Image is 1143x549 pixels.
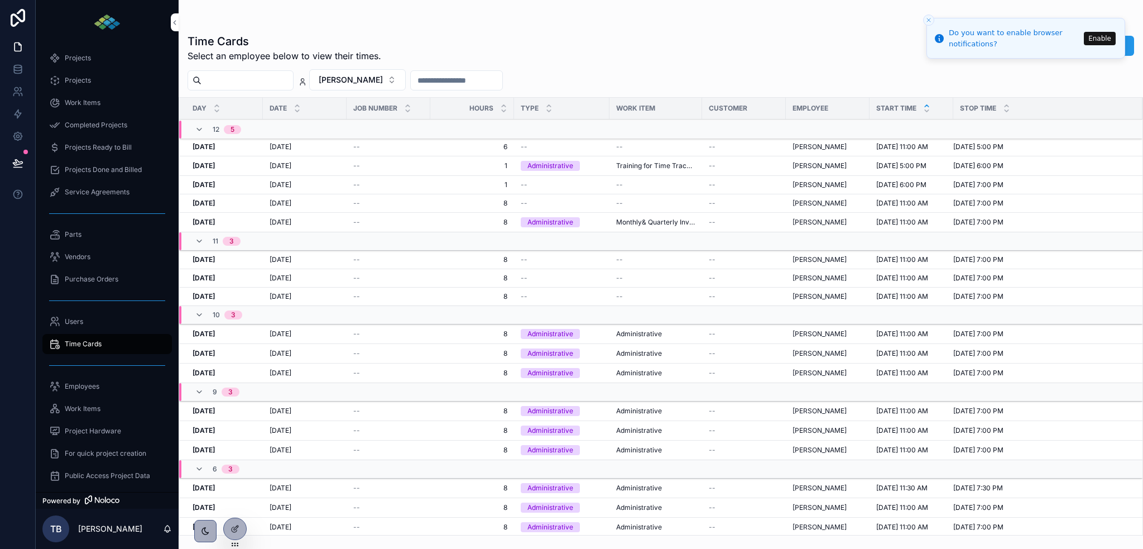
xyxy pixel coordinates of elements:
a: [DATE] 11:00 AM [876,369,947,378]
span: -- [521,274,527,283]
a: [DATE] [270,330,340,338]
span: 12 [213,125,219,134]
span: [DATE] 11:00 AM [876,369,928,378]
a: -- [709,369,779,378]
a: [DATE] [193,426,256,435]
div: Administrative [527,426,573,436]
a: 8 [437,274,507,283]
span: -- [616,180,623,189]
span: Completed Projects [65,121,127,130]
a: Administrative [616,330,695,338]
span: [DATE] 7:00 PM [953,180,1003,189]
span: [DATE] 11:00 AM [876,407,928,416]
strong: [DATE] [193,199,215,207]
a: -- [353,255,424,264]
a: -- [709,292,779,301]
span: 8 [437,255,507,264]
a: 1 [437,161,507,170]
a: 8 [437,199,507,208]
a: [PERSON_NAME] [793,180,863,189]
span: [DATE] [270,369,291,378]
a: Administrative [616,407,695,416]
span: Vendors [65,252,90,261]
strong: [DATE] [193,161,215,170]
span: [PERSON_NAME] [793,142,847,151]
button: Select Button [309,69,406,90]
a: Employees [42,376,172,397]
span: [DATE] [270,349,291,358]
strong: [DATE] [193,407,215,415]
span: [PERSON_NAME] [319,74,383,85]
a: -- [616,199,695,208]
a: Monthly& Quarterly Invoices [616,218,695,227]
span: Projects Ready to Bill [65,143,132,152]
a: Administrative [616,369,662,378]
a: Administrative [521,406,603,416]
span: -- [353,218,360,227]
a: -- [616,292,695,301]
a: -- [521,180,603,189]
span: -- [709,180,715,189]
a: -- [709,274,779,283]
span: -- [709,292,715,301]
a: [DATE] [270,161,340,170]
a: Work Items [42,399,172,419]
a: [DATE] [193,199,256,208]
a: 8 [437,407,507,416]
a: [DATE] 11:00 AM [876,142,947,151]
a: -- [521,274,603,283]
a: [DATE] 11:00 AM [876,274,947,283]
span: 9 [213,388,217,397]
a: [DATE] [270,349,340,358]
span: [PERSON_NAME] [793,180,847,189]
span: [DATE] [270,180,291,189]
span: [DATE] 11:00 AM [876,292,928,301]
span: Administrative [616,407,662,416]
span: 8 [437,330,507,338]
span: 10 [213,311,220,319]
a: [DATE] [193,180,256,189]
span: -- [353,369,360,378]
span: -- [353,292,360,301]
a: Administrative [616,330,662,338]
a: [DATE] [270,369,340,378]
span: [DATE] 7:00 PM [953,199,1003,208]
a: [PERSON_NAME] [793,407,863,416]
span: [PERSON_NAME] [793,369,847,378]
a: -- [353,369,424,378]
span: -- [709,161,715,170]
a: [DATE] 7:00 PM [953,180,1129,189]
strong: [DATE] [193,180,215,189]
span: Service Agreements [65,188,129,197]
a: Administrative [521,161,603,171]
a: [DATE] [270,407,340,416]
a: -- [353,274,424,283]
strong: [DATE] [193,142,215,151]
a: -- [521,199,603,208]
span: [DATE] [270,407,291,416]
a: [PERSON_NAME] [793,199,863,208]
strong: [DATE] [193,255,215,264]
div: Administrative [527,329,573,339]
span: -- [709,369,715,378]
span: -- [709,218,715,227]
a: [PERSON_NAME] [793,292,847,301]
a: [PERSON_NAME] [793,161,863,170]
a: -- [353,330,424,338]
a: Administrative [616,349,662,358]
a: [PERSON_NAME] [793,161,847,170]
a: [PERSON_NAME] [793,407,847,416]
a: [PERSON_NAME] [793,292,863,301]
a: [DATE] 11:00 AM [876,255,947,264]
a: 8 [437,292,507,301]
a: [DATE] 7:00 PM [953,255,1129,264]
a: [PERSON_NAME] [793,142,863,151]
a: 8 [437,369,507,378]
span: [DATE] [270,161,291,170]
a: [DATE] 7:00 PM [953,218,1129,227]
span: [PERSON_NAME] [793,349,847,358]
